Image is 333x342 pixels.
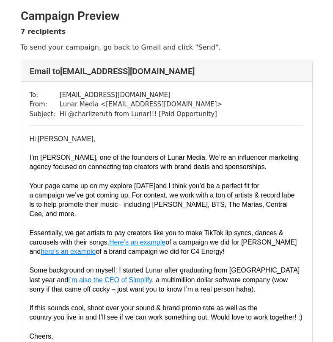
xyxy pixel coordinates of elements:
span: Essentially, we get artists to pay creators like you to make TikTok lip syncs, dances & carousels... [30,229,283,246]
span: of a brand campaign we did for C4 Energy! [96,248,224,255]
td: Subject: [30,109,60,119]
span: Some background on myself: I started Lunar after graduating from [GEOGRAPHIC_DATA] last year and [30,267,300,283]
span: Your page came up on my explor and I think you’d be a perfect fit for a campaign we’ve got coming... [30,182,295,217]
p: To send your campaign, go back to Gmail and click "Send". [21,43,313,52]
a: I’m also the CEO of Simplify [68,276,152,284]
strong: 7 recipients [21,28,66,36]
span: , a multimillion dollar software company (wow sorry if that came off cocky – just want you to kno... [30,276,288,293]
span: Cheers, [30,333,53,340]
span: If this sounds cool, shoot over your sound & brand promo rate as well as the country you live in ... [30,304,303,321]
h2: Campaign Preview [21,9,313,23]
span: Hi [PERSON_NAME], [30,135,96,142]
td: [EMAIL_ADDRESS][DOMAIN_NAME] [60,90,222,100]
span: I’m [PERSON_NAME], one of the founders of Lunar Media. We’re an influencer marketing agency focus... [30,154,299,170]
span: e [DATE] [129,182,156,189]
td: Hi @charlizeruth from Lunar!!! [Paid Opportunity] [60,109,222,119]
h4: Email to [EMAIL_ADDRESS][DOMAIN_NAME] [30,66,304,76]
span: of a campaign we did for [PERSON_NAME] and [30,239,297,255]
td: To: [30,90,60,100]
a: here's an example [41,248,96,255]
td: Lunar Media < [EMAIL_ADDRESS][DOMAIN_NAME] > [60,100,222,109]
a: Here’s an example [109,239,165,246]
td: From: [30,100,60,109]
